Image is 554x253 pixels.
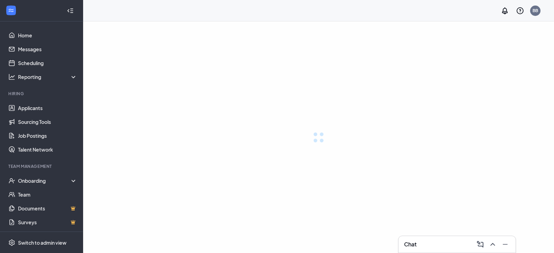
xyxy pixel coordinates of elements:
a: Job Postings [18,129,77,143]
svg: QuestionInfo [516,7,524,15]
svg: UserCheck [8,177,15,184]
a: SurveysCrown [18,215,77,229]
a: Messages [18,42,77,56]
svg: Collapse [67,7,74,14]
div: BB [533,8,538,13]
a: Scheduling [18,56,77,70]
svg: WorkstreamLogo [8,7,15,14]
h3: Chat [404,241,417,248]
svg: Minimize [501,240,509,249]
a: Talent Network [18,143,77,156]
svg: Notifications [501,7,509,15]
div: Switch to admin view [18,239,66,246]
button: Minimize [499,239,510,250]
div: Hiring [8,91,76,97]
a: Applicants [18,101,77,115]
button: ComposeMessage [474,239,485,250]
svg: Settings [8,239,15,246]
a: Team [18,188,77,201]
div: Team Management [8,163,76,169]
div: Onboarding [18,177,78,184]
button: ChevronUp [486,239,498,250]
a: Home [18,28,77,42]
svg: ComposeMessage [476,240,484,249]
svg: ChevronUp [489,240,497,249]
svg: Analysis [8,73,15,80]
a: DocumentsCrown [18,201,77,215]
a: Sourcing Tools [18,115,77,129]
div: Reporting [18,73,78,80]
